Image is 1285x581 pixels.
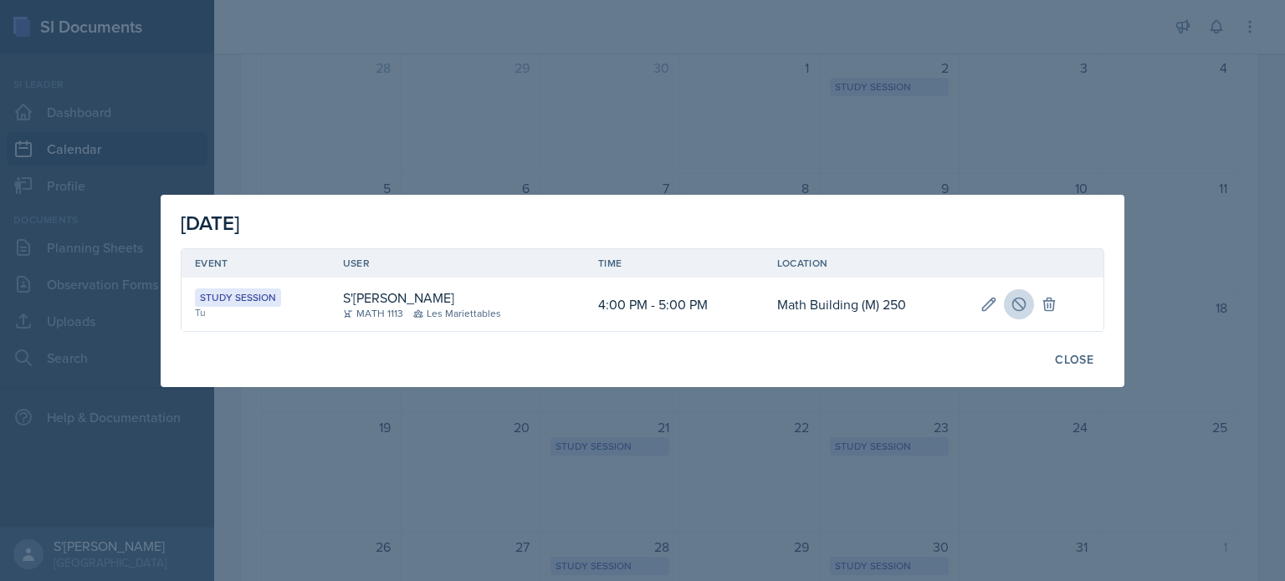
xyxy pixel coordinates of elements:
[195,305,316,320] div: Tu
[330,249,585,278] th: User
[1055,353,1093,366] div: Close
[343,306,403,321] div: MATH 1113
[413,306,501,321] div: Les Mariettables
[181,208,1104,238] div: [DATE]
[585,249,764,278] th: Time
[764,249,968,278] th: Location
[1044,345,1104,374] button: Close
[343,288,454,308] div: S'[PERSON_NAME]
[585,278,764,331] td: 4:00 PM - 5:00 PM
[182,249,330,278] th: Event
[764,278,968,331] td: Math Building (M) 250
[195,288,281,307] div: Study Session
